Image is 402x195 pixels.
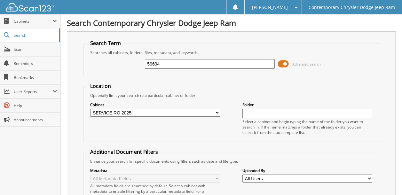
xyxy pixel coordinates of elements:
[90,168,220,173] label: Metadata
[14,33,56,38] span: Search
[87,40,124,47] legend: Search Term
[14,103,57,108] span: Help
[14,89,52,94] span: User Reports
[292,62,321,66] span: Advanced Search
[242,119,372,135] div: Select a cabinet and begin typing the name of the folder you want to search in. If the name match...
[308,5,395,9] span: Contemporary Chrysler Dodge Jeep Ram
[14,61,57,66] span: Reminders
[87,82,114,90] legend: Location
[6,3,54,12] img: scan123-logo-white.svg
[14,47,57,52] span: Scan
[67,18,396,28] h1: Search Contemporary Chrysler Dodge Jeep Ram
[242,102,372,107] label: Folder
[242,168,372,173] label: Uploaded By
[14,75,57,80] span: Bookmarks
[14,117,57,122] span: Announcements
[87,148,161,155] legend: Additional Document Filters
[87,159,375,164] div: Enhance your search for specific documents using filters such as date and file type.
[90,102,220,107] label: Cabinet
[87,93,375,98] div: Optionally limit your search to a particular cabinet or folder
[14,19,52,24] span: Cabinets
[252,5,288,9] span: [PERSON_NAME]
[87,50,375,55] div: Searches all cabinets, folders, files, metadata, and keywords
[370,164,402,195] iframe: Chat Widget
